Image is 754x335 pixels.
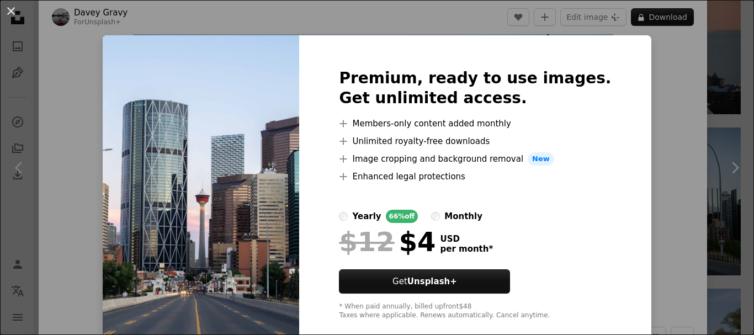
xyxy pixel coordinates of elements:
span: $12 [339,227,394,256]
h2: Premium, ready to use images. Get unlimited access. [339,68,611,108]
input: monthly [431,212,440,221]
button: GetUnsplash+ [339,269,510,294]
li: Unlimited royalty-free downloads [339,135,611,148]
span: per month * [440,244,493,254]
strong: Unsplash+ [407,276,457,286]
li: Image cropping and background removal [339,152,611,166]
div: $4 [339,227,436,256]
li: Enhanced legal protections [339,170,611,183]
div: yearly [352,210,381,223]
input: yearly66%off [339,212,348,221]
div: monthly [444,210,482,223]
div: 66% off [386,210,418,223]
div: * When paid annually, billed upfront $48 Taxes where applicable. Renews automatically. Cancel any... [339,302,611,320]
span: New [528,152,554,166]
li: Members-only content added monthly [339,117,611,130]
span: USD [440,234,493,244]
